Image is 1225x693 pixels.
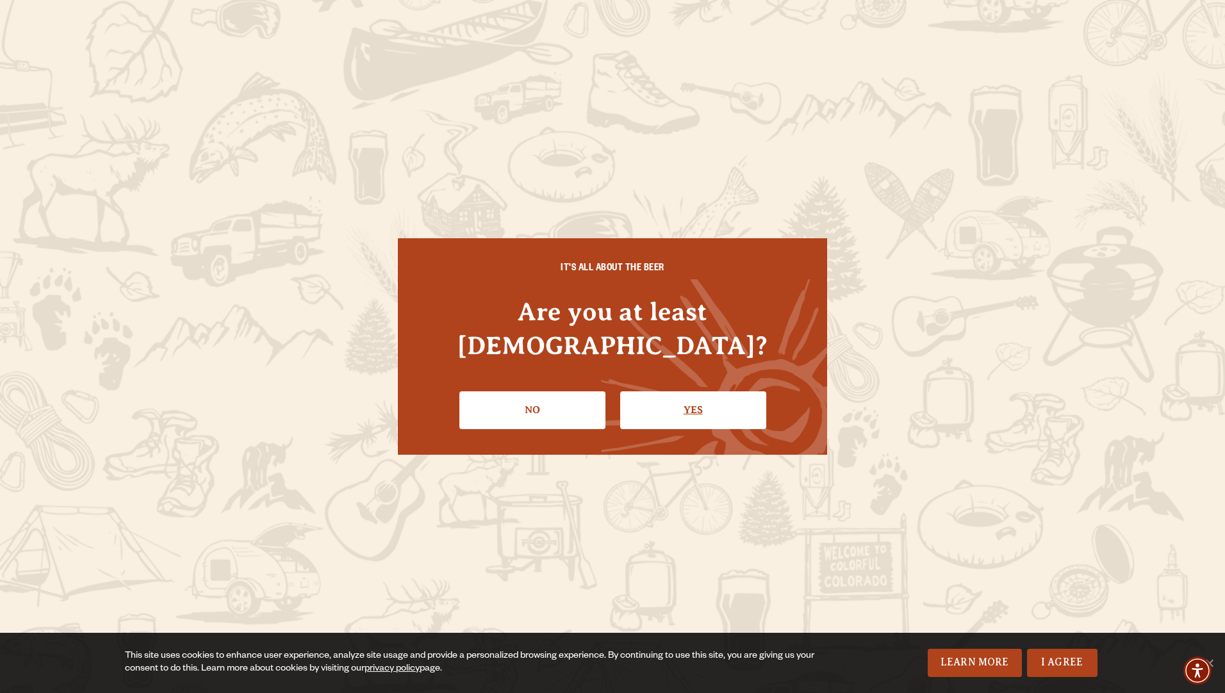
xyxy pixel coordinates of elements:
[365,664,420,674] a: privacy policy
[125,650,821,676] div: This site uses cookies to enhance user experience, analyze site usage and provide a personalized ...
[423,264,802,275] h6: IT'S ALL ABOUT THE BEER
[928,649,1022,677] a: Learn More
[620,391,766,428] a: Confirm I'm 21 or older
[459,391,605,428] a: No
[423,295,802,363] h4: Are you at least [DEMOGRAPHIC_DATA]?
[1027,649,1098,677] a: I Agree
[1183,656,1212,685] div: Accessibility Menu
